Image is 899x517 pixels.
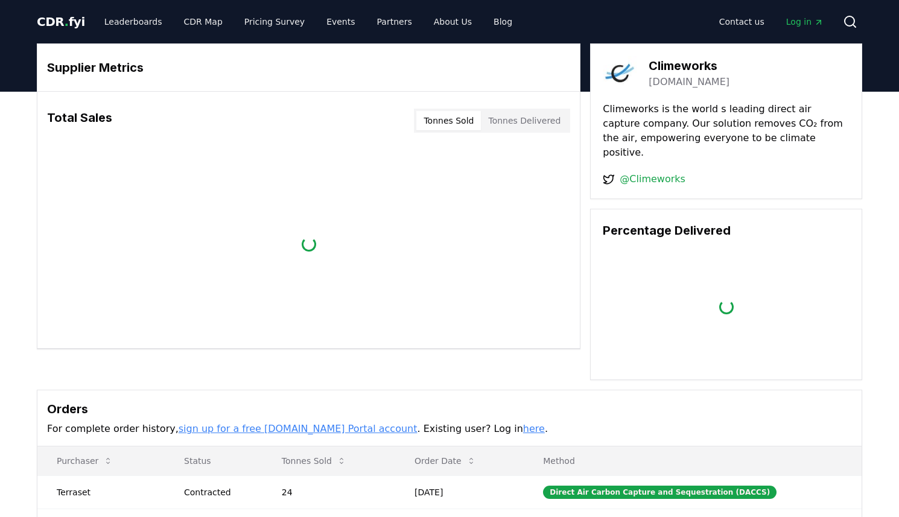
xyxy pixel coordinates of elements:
[620,172,685,186] a: @Climeworks
[47,422,852,436] p: For complete order history, . Existing user? Log in .
[786,16,824,28] span: Log in
[300,236,316,252] div: loading
[184,486,253,498] div: Contracted
[416,111,481,130] button: Tonnes Sold
[710,11,774,33] a: Contact us
[481,111,568,130] button: Tonnes Delivered
[262,475,395,509] td: 24
[47,59,570,77] h3: Supplier Metrics
[533,455,852,467] p: Method
[649,75,729,89] a: [DOMAIN_NAME]
[484,11,522,33] a: Blog
[395,475,524,509] td: [DATE]
[777,11,833,33] a: Log in
[603,221,850,239] h3: Percentage Delivered
[603,102,850,160] p: Climeworks is the world s leading direct air capture company. Our solution removes CO₂ from the a...
[47,449,122,473] button: Purchaser
[174,455,253,467] p: Status
[95,11,522,33] nav: Main
[37,13,85,30] a: CDR.fyi
[317,11,364,33] a: Events
[47,400,852,418] h3: Orders
[65,14,69,29] span: .
[649,57,729,75] h3: Climeworks
[424,11,481,33] a: About Us
[47,109,112,133] h3: Total Sales
[235,11,314,33] a: Pricing Survey
[710,11,833,33] nav: Main
[179,423,418,434] a: sign up for a free [DOMAIN_NAME] Portal account
[718,299,734,315] div: loading
[95,11,172,33] a: Leaderboards
[523,423,545,434] a: here
[543,486,777,499] div: Direct Air Carbon Capture and Sequestration (DACCS)
[272,449,356,473] button: Tonnes Sold
[603,56,637,90] img: Climeworks-logo
[37,14,85,29] span: CDR fyi
[367,11,422,33] a: Partners
[405,449,486,473] button: Order Date
[37,475,165,509] td: Terraset
[174,11,232,33] a: CDR Map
